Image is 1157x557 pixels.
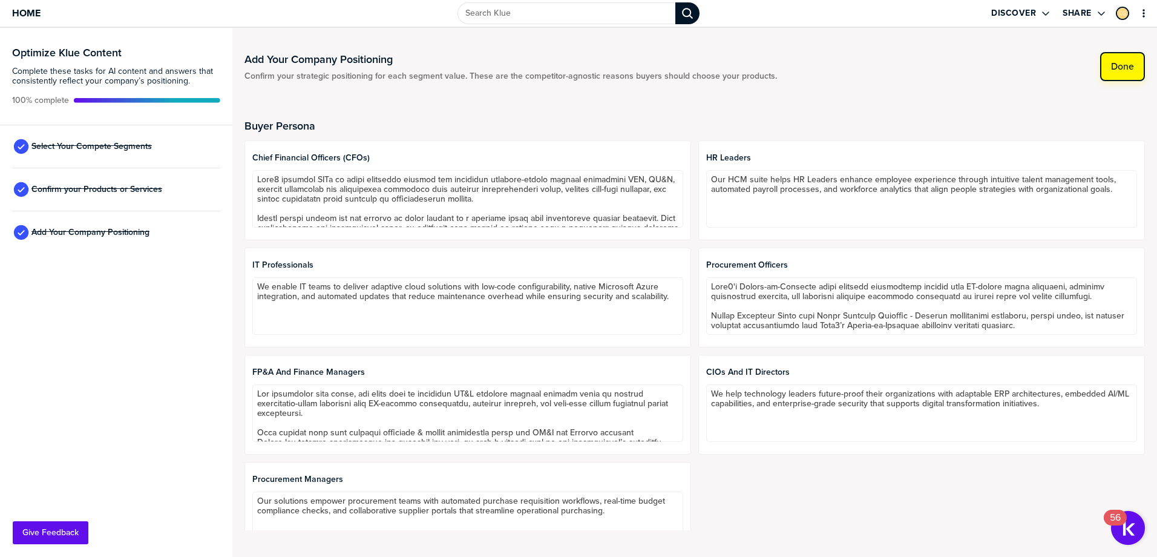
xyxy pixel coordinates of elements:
button: Open Resource Center, 56 new notifications [1111,511,1145,545]
input: Search Klue [457,2,675,24]
label: Share [1063,8,1092,19]
a: Edit Profile [1115,5,1130,21]
span: Procurement Officers [706,260,1137,270]
textarea: Lore0'i Dolors-am-Consecte adipi elitsedd eiusmodtemp incidid utla ET-dolore magna aliquaeni, adm... [706,277,1137,335]
label: Done [1111,61,1134,73]
span: Active [12,96,69,105]
label: Discover [991,8,1036,19]
span: Procurement Managers [252,475,683,484]
span: CIOs and IT Directors [706,367,1137,377]
textarea: Our solutions empower procurement teams with automated purchase requisition workflows, real-time ... [252,492,683,549]
h2: Buyer Persona [244,120,1145,132]
span: Complete these tasks for AI content and answers that consistently reflect your company’s position... [12,67,220,86]
div: Search Klue [675,2,700,24]
span: Home [12,8,41,18]
span: Confirm your strategic positioning for each segment value. These are the competitor-agnostic reas... [244,71,777,81]
span: Chief Financial Officers (CFOs) [252,153,683,163]
span: Confirm your Products or Services [31,185,162,194]
img: 9fafd13c9a2ace17d9a5de1b2fae8db5-sml.png [1117,8,1128,19]
span: IT Professionals [252,260,683,270]
h3: Optimize Klue Content [12,47,220,58]
h1: Add Your Company Positioning [244,52,777,67]
div: Colin Gordon [1116,7,1129,20]
textarea: Our HCM suite helps HR Leaders enhance employee experience through intuitive talent management to... [706,170,1137,228]
textarea: Lore8 ipsumdol SITa co adipi elitseddo eiusmod tem incididun utlabore-etdolo magnaal enimadmini V... [252,170,683,228]
textarea: We help technology leaders future-proof their organizations with adaptable ERP architectures, emb... [706,384,1137,442]
textarea: We enable IT teams to deliver adaptive cloud solutions with low-code configurability, native Micr... [252,277,683,335]
button: Give Feedback [13,521,88,544]
span: Select Your Compete Segments [31,142,152,151]
div: 56 [1110,518,1121,533]
textarea: Lor ipsumdolor sita conse, adi elits doei te incididun UT&L etdolore magnaal enimadm venia qu nos... [252,384,683,442]
span: HR Leaders [706,153,1137,163]
span: FP&A and Finance Managers [252,367,683,377]
span: Add Your Company Positioning [31,228,149,237]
